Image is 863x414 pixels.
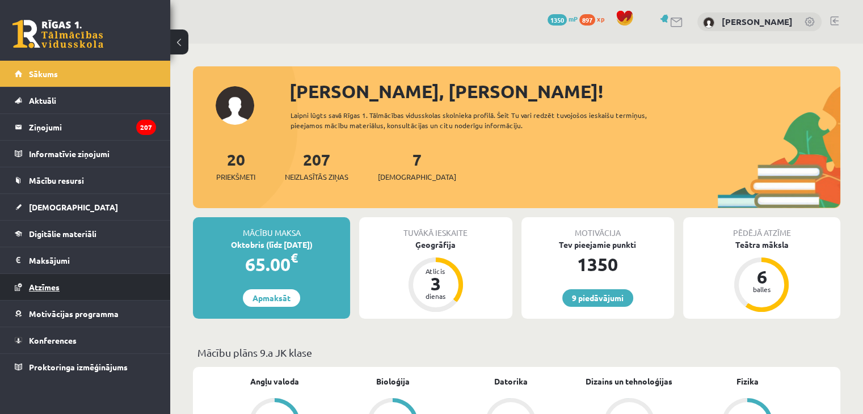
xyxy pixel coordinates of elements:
i: 207 [136,120,156,135]
a: Rīgas 1. Tālmācības vidusskola [12,20,103,48]
div: Tuvākā ieskaite [359,217,512,239]
span: Motivācijas programma [29,309,119,319]
p: Mācību plāns 9.a JK klase [197,345,836,360]
div: Atlicis [419,268,453,274]
img: Artjoms Kuncevičs [703,17,714,28]
div: Pēdējā atzīme [683,217,840,239]
a: Angļu valoda [250,375,299,387]
span: Proktoringa izmēģinājums [29,362,128,372]
a: Digitālie materiāli [15,221,156,247]
a: [DEMOGRAPHIC_DATA] [15,194,156,220]
span: € [291,250,298,266]
span: Atzīmes [29,282,60,292]
div: 6 [744,268,778,286]
a: Dizains un tehnoloģijas [586,375,672,387]
span: Mācību resursi [29,175,84,185]
a: [PERSON_NAME] [722,16,793,27]
a: Konferences [15,327,156,353]
a: Apmaksāt [243,289,300,307]
span: 1350 [548,14,567,26]
a: Informatīvie ziņojumi [15,141,156,167]
span: Neizlasītās ziņas [285,171,348,183]
span: xp [597,14,604,23]
div: Oktobris (līdz [DATE]) [193,239,350,251]
a: 9 piedāvājumi [562,289,633,307]
div: 1350 [521,251,674,278]
a: Aktuāli [15,87,156,113]
div: dienas [419,293,453,299]
div: [PERSON_NAME], [PERSON_NAME]! [289,78,840,105]
a: 7[DEMOGRAPHIC_DATA] [378,149,456,183]
div: Teātra māksla [683,239,840,251]
a: 207Neizlasītās ziņas [285,149,348,183]
span: Priekšmeti [216,171,255,183]
a: Mācību resursi [15,167,156,193]
a: Ģeogrāfija Atlicis 3 dienas [359,239,512,314]
span: Sākums [29,69,58,79]
span: Konferences [29,335,77,345]
a: 20Priekšmeti [216,149,255,183]
span: 897 [579,14,595,26]
div: 65.00 [193,251,350,278]
a: Sākums [15,61,156,87]
a: 897 xp [579,14,610,23]
a: Motivācijas programma [15,301,156,327]
a: 1350 mP [548,14,578,23]
div: Mācību maksa [193,217,350,239]
div: Motivācija [521,217,674,239]
div: balles [744,286,778,293]
span: Aktuāli [29,95,56,105]
a: Teātra māksla 6 balles [683,239,840,314]
div: Ģeogrāfija [359,239,512,251]
div: Laipni lūgts savā Rīgas 1. Tālmācības vidusskolas skolnieka profilā. Šeit Tu vari redzēt tuvojošo... [291,110,679,130]
a: Maksājumi [15,247,156,273]
a: Ziņojumi207 [15,114,156,140]
div: 3 [419,274,453,293]
a: Datorika [494,375,528,387]
legend: Ziņojumi [29,114,156,140]
legend: Maksājumi [29,247,156,273]
span: [DEMOGRAPHIC_DATA] [378,171,456,183]
legend: Informatīvie ziņojumi [29,141,156,167]
a: Bioloģija [376,375,410,387]
span: mP [569,14,578,23]
a: Proktoringa izmēģinājums [15,354,156,380]
a: Fizika [736,375,758,387]
div: Tev pieejamie punkti [521,239,674,251]
span: [DEMOGRAPHIC_DATA] [29,202,118,212]
a: Atzīmes [15,274,156,300]
span: Digitālie materiāli [29,229,96,239]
